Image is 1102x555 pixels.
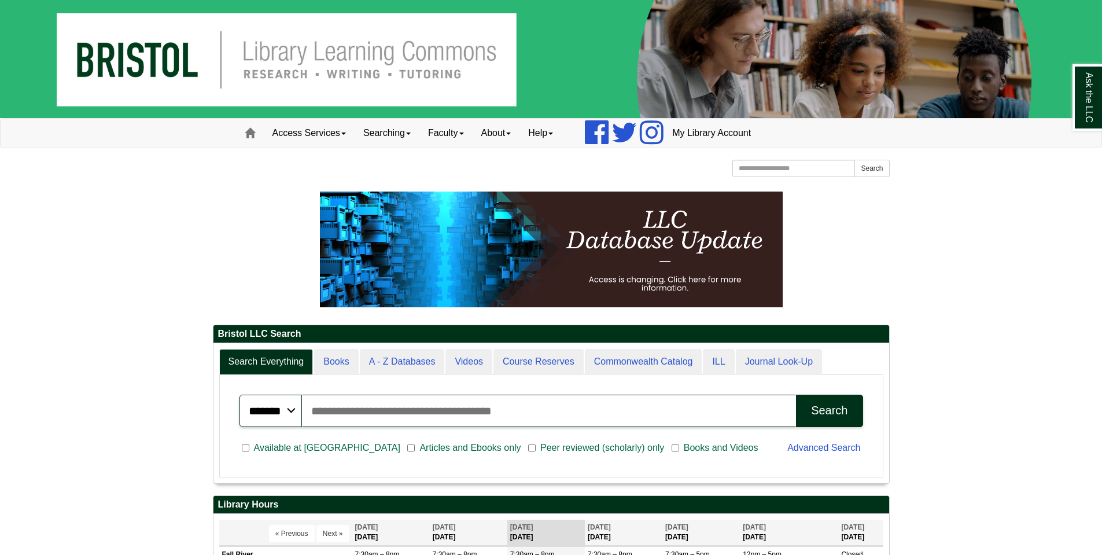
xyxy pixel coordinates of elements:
[355,523,378,531] span: [DATE]
[585,349,702,375] a: Commonwealth Catalog
[249,441,405,455] span: Available at [GEOGRAPHIC_DATA]
[841,523,864,531] span: [DATE]
[473,119,520,148] a: About
[419,119,473,148] a: Faculty
[528,443,536,453] input: Peer reviewed (scholarly) only
[588,523,611,531] span: [DATE]
[430,520,507,546] th: [DATE]
[736,349,822,375] a: Journal Look-Up
[352,520,430,546] th: [DATE]
[679,441,763,455] span: Books and Videos
[585,520,662,546] th: [DATE]
[507,520,585,546] th: [DATE]
[355,119,419,148] a: Searching
[854,160,889,177] button: Search
[510,523,533,531] span: [DATE]
[316,525,349,542] button: Next »
[703,349,734,375] a: ILL
[662,520,740,546] th: [DATE]
[415,441,525,455] span: Articles and Ebooks only
[536,441,669,455] span: Peer reviewed (scholarly) only
[787,443,860,453] a: Advanced Search
[838,520,883,546] th: [DATE]
[665,523,688,531] span: [DATE]
[672,443,679,453] input: Books and Videos
[519,119,562,148] a: Help
[796,395,863,427] button: Search
[213,325,889,343] h2: Bristol LLC Search
[445,349,492,375] a: Videos
[213,496,889,514] h2: Library Hours
[264,119,355,148] a: Access Services
[242,443,249,453] input: Available at [GEOGRAPHIC_DATA]
[664,119,760,148] a: My Library Account
[407,443,415,453] input: Articles and Ebooks only
[740,520,838,546] th: [DATE]
[493,349,584,375] a: Course Reserves
[743,523,766,531] span: [DATE]
[314,349,358,375] a: Books
[219,349,314,375] a: Search Everything
[811,404,847,417] div: Search
[320,192,783,307] img: HTML tutorial
[360,349,445,375] a: A - Z Databases
[433,523,456,531] span: [DATE]
[269,525,315,542] button: « Previous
